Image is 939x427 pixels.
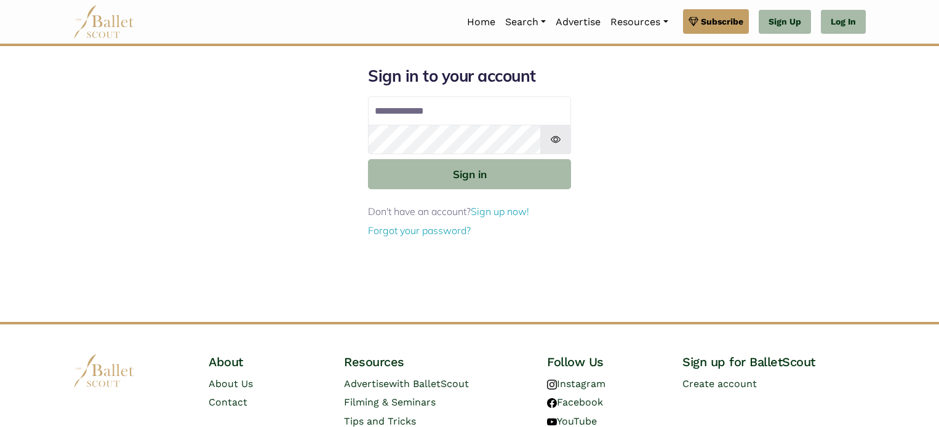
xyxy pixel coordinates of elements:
[344,354,527,370] h4: Resources
[462,9,500,35] a: Home
[344,415,416,427] a: Tips and Tricks
[389,378,469,390] span: with BalletScout
[344,396,436,408] a: Filming & Seminars
[551,9,605,35] a: Advertise
[683,9,749,34] a: Subscribe
[682,354,866,370] h4: Sign up for BalletScout
[209,378,253,390] a: About Us
[605,9,673,35] a: Resources
[547,415,597,427] a: YouTube
[471,205,529,217] a: Sign up now!
[821,10,866,34] a: Log In
[547,354,663,370] h4: Follow Us
[368,204,571,220] p: Don't have an account?
[209,396,247,408] a: Contact
[368,66,571,87] h1: Sign in to your account
[209,354,324,370] h4: About
[547,380,557,390] img: instagram logo
[682,378,757,390] a: Create account
[547,398,557,408] img: facebook logo
[547,396,603,408] a: Facebook
[368,224,471,237] a: Forgot your password?
[689,15,698,28] img: gem.svg
[73,354,135,388] img: logo
[344,378,469,390] a: Advertisewith BalletScout
[500,9,551,35] a: Search
[759,10,811,34] a: Sign Up
[701,15,743,28] span: Subscribe
[547,378,605,390] a: Instagram
[368,159,571,189] button: Sign in
[547,417,557,427] img: youtube logo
